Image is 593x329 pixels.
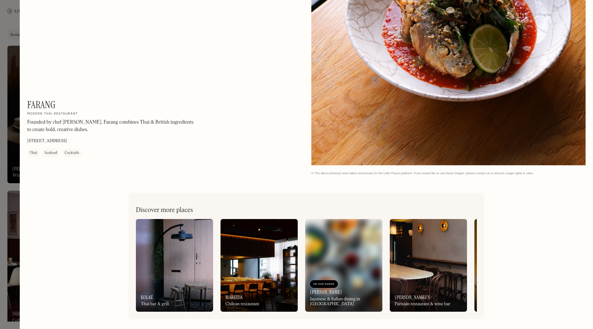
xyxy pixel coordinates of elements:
[310,297,377,307] div: Japanese & Italian dining in [GEOGRAPHIC_DATA]
[313,281,335,287] div: On Our Radar
[141,294,153,300] h3: Kolae
[65,150,79,156] div: Cocktails
[305,219,382,312] a: On Our Radar[PERSON_NAME]Japanese & Italian dining in [GEOGRAPHIC_DATA]
[310,289,342,295] h3: [PERSON_NAME]
[27,138,67,144] p: [STREET_ADDRESS]
[225,302,259,307] div: Chilean restaurant
[390,219,467,312] a: [PERSON_NAME]'sParisian restaurant & wine bar
[221,219,298,312] a: MareidaChilean restaurant
[395,302,450,307] div: Parisian restaurant & wine bar
[44,150,57,156] div: Seafood
[136,206,193,214] h2: Discover more places
[136,219,213,312] a: KolaeThai bar & grill
[474,219,552,312] a: NaïfsFamily run vegan restaurant
[311,171,586,175] div: © The above photo(s) were taken exclusively for the Little Places platform. If you would like to ...
[27,119,194,133] p: Founded by chef [PERSON_NAME], Farang combines Thai & British ingredients to create bold, creativ...
[27,99,56,111] h1: Farang
[27,112,78,116] h2: Modern Thai restaurant
[30,150,37,156] div: Thai
[141,302,169,307] div: Thai bar & grill
[395,294,430,300] h3: [PERSON_NAME]'s
[225,294,243,300] h3: Mareida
